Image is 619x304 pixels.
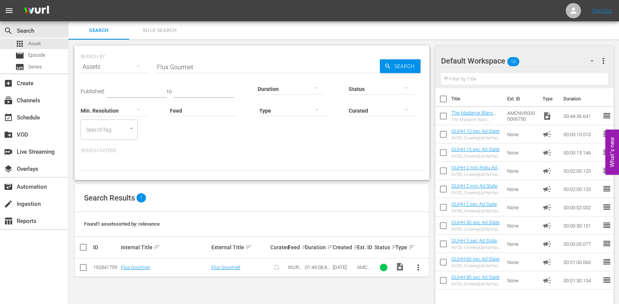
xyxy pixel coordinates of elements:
a: GUHH 90 sec Ad Slate [451,274,500,280]
div: AVOD_GrowingUpHipHopWeTV_WillBeRightBack _5sec_RB24_S01398805007 [451,245,501,250]
td: 00:00:02.002 [560,198,602,216]
span: menu [5,6,14,15]
td: None [504,216,540,235]
span: Series [28,63,42,71]
div: Duration [305,243,330,252]
th: Duration [559,88,605,110]
span: Found 1 assets sorted by: relevance [84,221,160,227]
span: reorder [602,239,611,248]
span: Ad [543,166,552,175]
span: Search [391,59,421,73]
div: AVOD_GrowingUpHipHopWeTV_WillBeRightBack _2sec_RB24_S01398805008 [451,209,501,213]
td: AMCNVR0000066750 [504,107,540,125]
span: VOD [4,130,13,139]
span: Ad [543,148,552,157]
span: reorder [602,129,611,138]
span: to [167,88,172,94]
td: 00:00:10.010 [560,125,602,143]
span: reorder [602,184,611,193]
span: 10 [507,54,519,70]
span: sort [301,244,308,251]
span: Live Streaming [4,147,13,156]
div: ID [93,244,119,250]
td: None [504,162,540,180]
td: None [504,253,540,271]
span: Ad [543,239,552,248]
td: None [504,198,540,216]
div: Created [333,243,355,252]
span: reorder [602,275,611,285]
td: 00:44:36.641 [560,107,602,125]
span: Ad [543,130,552,139]
td: None [504,271,540,290]
div: AVOD_GrowingUpHipHopWeTV_WillBeRightBack _90sec_RB24_S01398805002 [451,282,501,286]
a: Sign Out [592,8,612,14]
span: Search Results [84,193,135,202]
td: None [504,235,540,253]
span: reorder [602,111,611,120]
span: reorder [602,166,611,175]
a: Flux Gourmet [211,264,240,270]
a: GUHH 60 sec Ad Slate [451,256,500,262]
a: The Madame Blanc Mysteries 103: Episode 3 [451,110,497,127]
th: Type [538,88,559,110]
button: Open [128,125,135,132]
a: GUHH 2 min Ad Slate [451,183,497,189]
span: Published: [81,88,105,94]
span: Video [543,111,552,121]
td: 00:00:15.146 [560,143,602,162]
td: 00:00:05.077 [560,235,602,253]
span: Ad [543,258,552,267]
td: 00:01:30.154 [560,271,602,290]
span: reorder [602,221,611,230]
span: Ad [543,276,552,285]
a: GUHH 2 sec Ad Slate [451,201,497,207]
span: Automation [4,182,13,191]
button: more_vert [599,52,608,70]
div: 01:49:08.842 [305,264,330,270]
span: Series [15,62,24,72]
a: GUHH 10 sec Ad Slate [451,128,500,134]
span: Ingestion [4,199,13,209]
span: Channels [4,96,13,105]
button: more_vert [409,258,427,277]
div: [DATE] [333,264,355,270]
span: Schedule [4,113,13,122]
a: GUHH 5 sec Ad Slate [451,238,497,244]
span: Ad [543,185,552,194]
a: GUHH 30 sec Ad Slate [451,220,500,225]
span: sort [327,244,334,251]
span: Asset [28,40,41,48]
div: AVOD_GrowingUpHipHopWeTV_WillBeRightBack _30sec_RB24_S01398805004 [451,227,501,232]
div: Default Workspace [441,50,601,72]
a: GUHH 2 min Roku Ad Slate [451,165,500,176]
div: Type [395,243,407,252]
p: Search Filters: [81,148,423,154]
td: 00:01:00.060 [560,253,602,271]
span: Search [4,26,13,35]
span: WURL Feed [288,264,302,276]
div: AVOD_GrowingUpHipHopWeTV_WillBeRightBack _2MinCountdown_RB24_S01398804001-Roku [451,172,501,177]
div: The Madame Blanc Mysteries 103: Episode 3 [451,117,501,122]
td: None [504,125,540,143]
span: sort [391,244,398,251]
div: Ext. ID [357,244,372,250]
span: Reports [4,216,13,226]
span: AMCNVR0000070002 [357,264,371,287]
div: AVOD_GrowingUpHipHopWeTV_WillBeRightBack _15sec_RB24_S01398805005 [451,154,501,159]
span: Video [395,262,405,271]
span: reorder [602,202,611,212]
div: 192841759 [93,264,119,270]
button: Open Feedback Widget [605,129,619,175]
td: 00:00:30.101 [560,216,602,235]
span: Overlays [4,164,13,173]
td: None [504,180,540,198]
span: Episode [15,51,24,60]
th: Ext. ID [503,88,538,110]
div: Curated [270,244,286,250]
div: Status [375,243,393,252]
a: GUHH 15 sec Ad Slate [451,146,500,152]
span: Asset [15,39,24,48]
a: Flux Gourmet [121,264,150,270]
div: AVOD_GrowingUpHipHopWeTV_WillBeRightBack _10sec_RB24_S01398805006 [451,135,501,140]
